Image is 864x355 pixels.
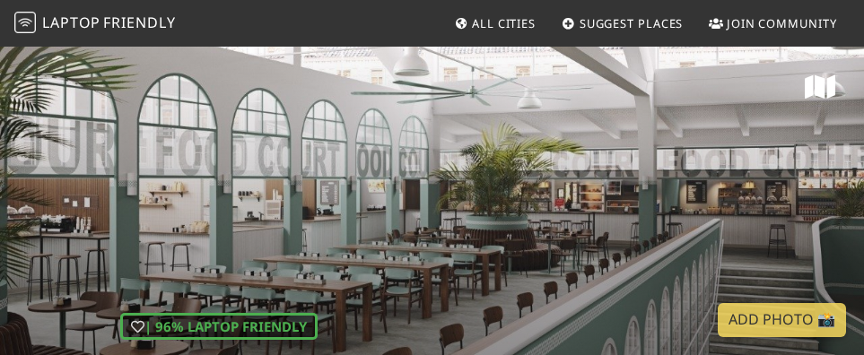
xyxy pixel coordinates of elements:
[702,7,844,39] a: Join Community
[14,8,176,39] a: LaptopFriendly LaptopFriendly
[447,7,543,39] a: All Cities
[14,12,36,33] img: LaptopFriendly
[42,13,100,32] span: Laptop
[472,15,536,31] span: All Cities
[580,15,684,31] span: Suggest Places
[554,7,691,39] a: Suggest Places
[120,313,318,340] div: | 96% Laptop Friendly
[727,15,837,31] span: Join Community
[718,303,846,337] a: Add Photo 📸
[103,13,175,32] span: Friendly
